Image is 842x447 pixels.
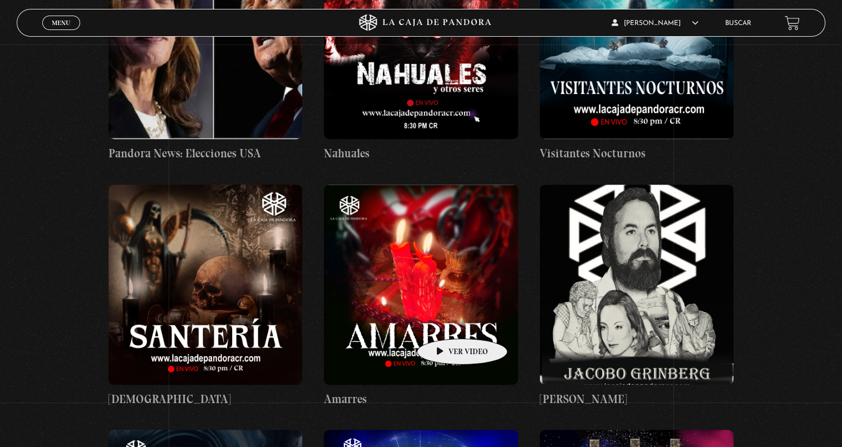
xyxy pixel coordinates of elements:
[785,16,800,31] a: View your shopping cart
[540,390,734,408] h4: [PERSON_NAME]
[540,185,734,408] a: [PERSON_NAME]
[324,185,518,408] a: Amarres
[109,145,303,162] h4: Pandora News: Elecciones USA
[324,145,518,162] h4: Nahuales
[612,20,698,27] span: [PERSON_NAME]
[48,29,74,37] span: Cerrar
[324,390,518,408] h4: Amarres
[109,390,303,408] h4: [DEMOGRAPHIC_DATA]
[725,20,751,27] a: Buscar
[109,185,303,408] a: [DEMOGRAPHIC_DATA]
[540,145,734,162] h4: Visitantes Nocturnos
[52,19,70,26] span: Menu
